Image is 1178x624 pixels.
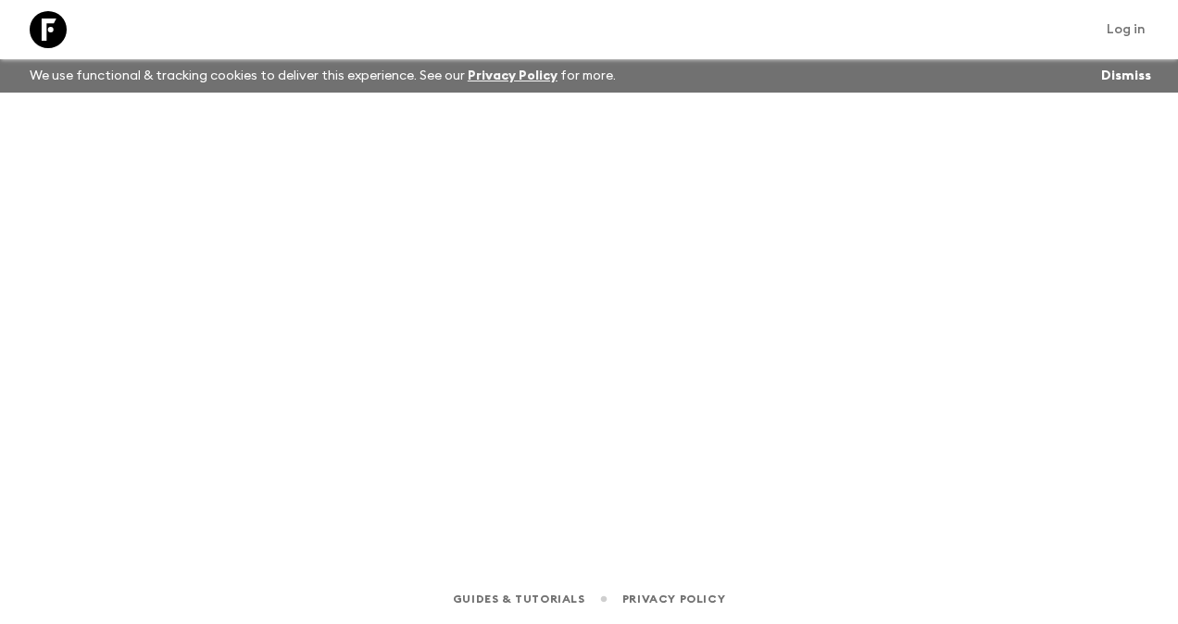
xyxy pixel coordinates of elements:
[622,589,725,609] a: Privacy Policy
[22,59,623,93] p: We use functional & tracking cookies to deliver this experience. See our for more.
[1097,17,1156,43] a: Log in
[453,589,585,609] a: Guides & Tutorials
[1097,63,1156,89] button: Dismiss
[468,69,558,82] a: Privacy Policy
